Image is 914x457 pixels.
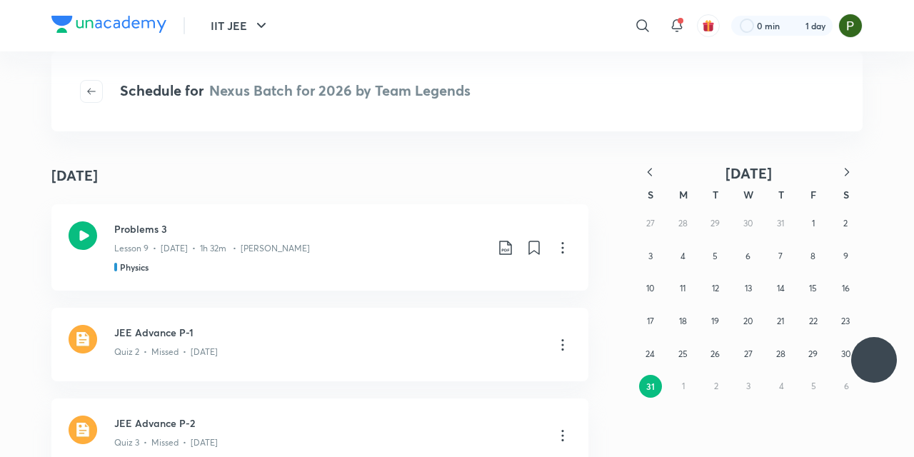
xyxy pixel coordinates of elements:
abbr: August 1, 2025 [812,218,815,228]
abbr: August 27, 2025 [744,348,753,359]
abbr: August 19, 2025 [711,316,719,326]
button: August 18, 2025 [671,310,694,333]
abbr: August 16, 2025 [842,283,850,293]
button: August 15, 2025 [802,277,825,300]
button: IIT JEE [202,11,278,40]
img: avatar [702,19,715,32]
img: quiz [69,325,97,353]
abbr: August 22, 2025 [809,316,818,326]
button: August 21, 2025 [769,310,792,333]
button: August 4, 2025 [671,245,694,268]
abbr: August 15, 2025 [809,283,817,293]
abbr: August 10, 2025 [646,283,654,293]
abbr: Sunday [648,188,653,201]
p: Quiz 3 • Missed • [DATE] [114,436,218,449]
img: streak [788,19,803,33]
button: August 29, 2025 [802,343,825,366]
button: August 28, 2025 [769,343,792,366]
span: [DATE] [725,164,772,183]
abbr: August 14, 2025 [777,283,785,293]
button: August 22, 2025 [802,310,825,333]
button: August 13, 2025 [737,277,760,300]
button: August 24, 2025 [639,343,662,366]
button: August 6, 2025 [737,245,760,268]
button: August 3, 2025 [639,245,662,268]
h3: Problems 3 [114,221,486,236]
abbr: August 17, 2025 [647,316,654,326]
button: August 8, 2025 [802,245,825,268]
abbr: Thursday [778,188,784,201]
abbr: August 18, 2025 [679,316,687,326]
abbr: August 25, 2025 [678,348,688,359]
button: August 10, 2025 [639,277,662,300]
img: Company Logo [51,16,166,33]
span: Nexus Batch for 2026 by Team Legends [209,81,471,100]
button: avatar [697,14,720,37]
abbr: August 30, 2025 [841,348,850,359]
a: quizJEE Advance P-1Quiz 2 • Missed • [DATE] [51,308,588,381]
abbr: August 29, 2025 [808,348,818,359]
abbr: Friday [810,188,816,201]
abbr: August 11, 2025 [680,283,685,293]
img: quiz [69,416,97,444]
button: August 27, 2025 [737,343,760,366]
abbr: August 28, 2025 [776,348,785,359]
abbr: August 21, 2025 [777,316,784,326]
button: August 31, 2025 [639,375,662,398]
button: August 5, 2025 [704,245,727,268]
h3: JEE Advance P-1 [114,325,543,340]
abbr: August 2, 2025 [843,218,848,228]
button: August 9, 2025 [834,245,857,268]
button: August 1, 2025 [802,212,825,235]
abbr: Saturday [843,188,849,201]
img: ttu [865,351,883,368]
abbr: August 3, 2025 [648,251,653,261]
abbr: August 7, 2025 [778,251,783,261]
abbr: August 23, 2025 [841,316,850,326]
button: August 19, 2025 [704,310,727,333]
button: August 7, 2025 [769,245,792,268]
h3: JEE Advance P-2 [114,416,543,431]
button: August 12, 2025 [704,277,727,300]
button: August 14, 2025 [769,277,792,300]
abbr: August 4, 2025 [681,251,685,261]
button: August 26, 2025 [704,343,727,366]
abbr: August 26, 2025 [710,348,720,359]
abbr: August 6, 2025 [745,251,750,261]
button: [DATE] [666,164,831,182]
abbr: August 5, 2025 [713,251,718,261]
abbr: Wednesday [743,188,753,201]
button: August 25, 2025 [671,343,694,366]
button: August 16, 2025 [834,277,857,300]
abbr: Tuesday [713,188,718,201]
abbr: August 8, 2025 [810,251,815,261]
h4: [DATE] [51,165,98,186]
button: August 30, 2025 [834,343,857,366]
button: August 20, 2025 [737,310,760,333]
a: Problems 3Lesson 9 • [DATE] • 1h 32m • [PERSON_NAME]Physics [51,204,588,291]
abbr: August 24, 2025 [646,348,655,359]
h4: Schedule for [120,80,471,103]
abbr: Monday [679,188,688,201]
button: August 11, 2025 [671,277,694,300]
img: Piyush Pandey [838,14,863,38]
abbr: August 20, 2025 [743,316,753,326]
p: Quiz 2 • Missed • [DATE] [114,346,218,358]
abbr: August 9, 2025 [843,251,848,261]
abbr: August 13, 2025 [745,283,752,293]
a: Company Logo [51,16,166,36]
button: August 2, 2025 [834,212,857,235]
p: Lesson 9 • [DATE] • 1h 32m • [PERSON_NAME] [114,242,310,255]
button: August 23, 2025 [834,310,857,333]
abbr: August 12, 2025 [712,283,719,293]
h5: Physics [120,261,149,273]
button: August 17, 2025 [639,310,662,333]
abbr: August 31, 2025 [646,381,655,392]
